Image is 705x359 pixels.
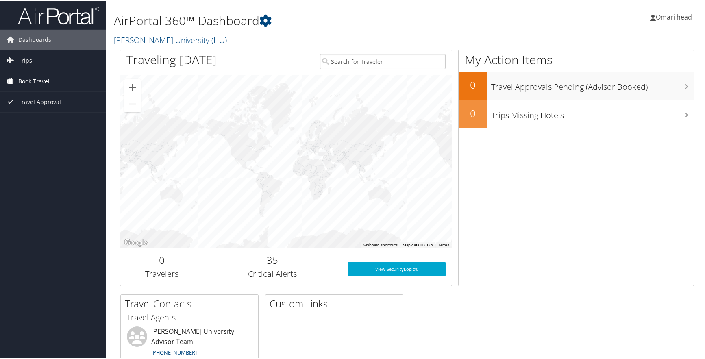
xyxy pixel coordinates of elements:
span: Trips [18,50,32,70]
a: 0Travel Approvals Pending (Advisor Booked) [459,71,694,99]
h3: Trips Missing Hotels [491,105,694,120]
a: [PERSON_NAME] University (HU) [114,34,229,45]
img: Google [122,237,149,247]
span: Map data ©2025 [403,242,433,246]
h2: Custom Links [270,296,403,310]
a: View SecurityLogic® [348,261,446,276]
h3: Travel Agents [127,311,252,322]
h2: 0 [126,252,197,266]
span: Dashboards [18,29,51,49]
h2: 0 [459,77,487,91]
h3: Critical Alerts [209,268,335,279]
li: [PERSON_NAME] University Advisor Team [123,326,256,359]
a: Terms (opens in new tab) [438,242,449,246]
input: Search for Traveler [320,53,446,68]
h2: 0 [459,106,487,120]
h3: Travel Approvals Pending (Advisor Booked) [491,76,694,92]
button: Zoom in [124,78,141,95]
h2: 35 [209,252,335,266]
img: airportal-logo.png [18,5,99,24]
span: Book Travel [18,70,50,91]
h1: My Action Items [459,50,694,67]
h3: Travelers [126,268,197,279]
h1: Traveling [DATE] [126,50,217,67]
a: 0Trips Missing Hotels [459,99,694,128]
h1: AirPortal 360™ Dashboard [114,11,505,28]
span: Travel Approval [18,91,61,111]
a: Omari head [650,4,700,28]
button: Zoom out [124,95,141,111]
a: [PHONE_NUMBER] [151,348,197,355]
span: Omari head [656,12,692,21]
a: Open this area in Google Maps (opens a new window) [122,237,149,247]
button: Keyboard shortcuts [363,242,398,247]
h2: Travel Contacts [125,296,258,310]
